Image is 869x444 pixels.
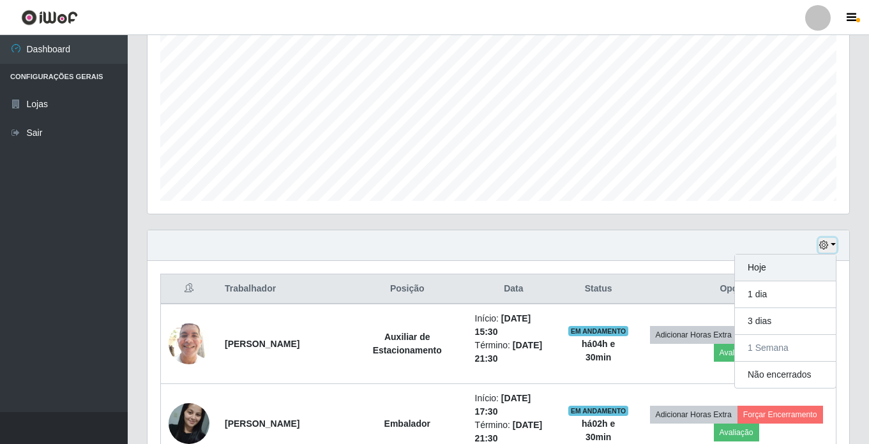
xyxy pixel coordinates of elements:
th: Status [560,274,637,304]
li: Início: [475,392,552,418]
button: Forçar Encerramento [737,406,823,424]
th: Posição [347,274,467,304]
img: CoreUI Logo [21,10,78,26]
strong: Embalador [384,418,430,429]
img: 1753350914768.jpeg [169,316,209,371]
strong: [PERSON_NAME] [225,339,299,349]
span: EM ANDAMENTO [568,326,629,336]
button: Não encerrados [735,362,836,388]
time: [DATE] 17:30 [475,393,531,417]
th: Trabalhador [217,274,347,304]
button: 3 dias [735,308,836,335]
button: Avaliação [714,344,759,362]
button: Hoje [735,255,836,281]
th: Data [467,274,560,304]
li: Início: [475,312,552,339]
button: Adicionar Horas Extra [650,406,737,424]
span: EM ANDAMENTO [568,406,629,416]
button: Avaliação [714,424,759,441]
strong: há 02 h e 30 min [582,418,615,442]
button: Adicionar Horas Extra [650,326,737,344]
strong: Auxiliar de Estacionamento [373,332,442,355]
li: Término: [475,339,552,366]
strong: [PERSON_NAME] [225,418,299,429]
button: 1 dia [735,281,836,308]
button: 1 Semana [735,335,836,362]
time: [DATE] 15:30 [475,313,531,337]
th: Opções [637,274,836,304]
strong: há 04 h e 30 min [582,339,615,362]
